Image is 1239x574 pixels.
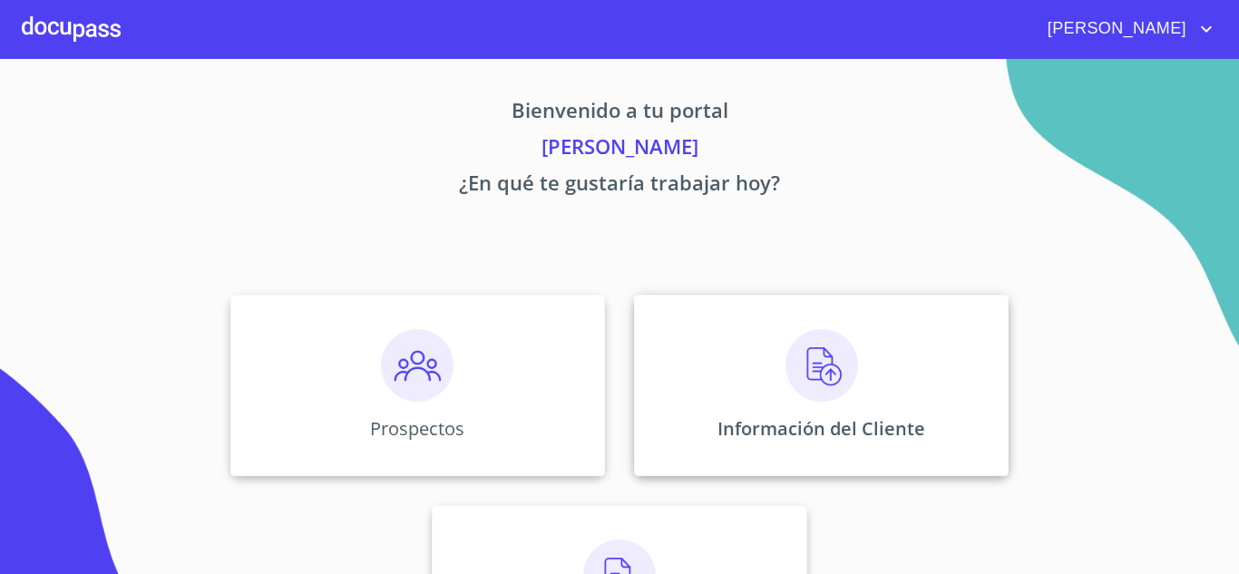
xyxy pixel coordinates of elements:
img: carga.png [785,329,858,402]
p: [PERSON_NAME] [61,131,1178,168]
p: Bienvenido a tu portal [61,95,1178,131]
p: Información del Cliente [717,416,925,441]
span: [PERSON_NAME] [1034,15,1195,44]
p: Prospectos [370,416,464,441]
button: account of current user [1034,15,1217,44]
img: prospectos.png [381,329,454,402]
p: ¿En qué te gustaría trabajar hoy? [61,168,1178,204]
